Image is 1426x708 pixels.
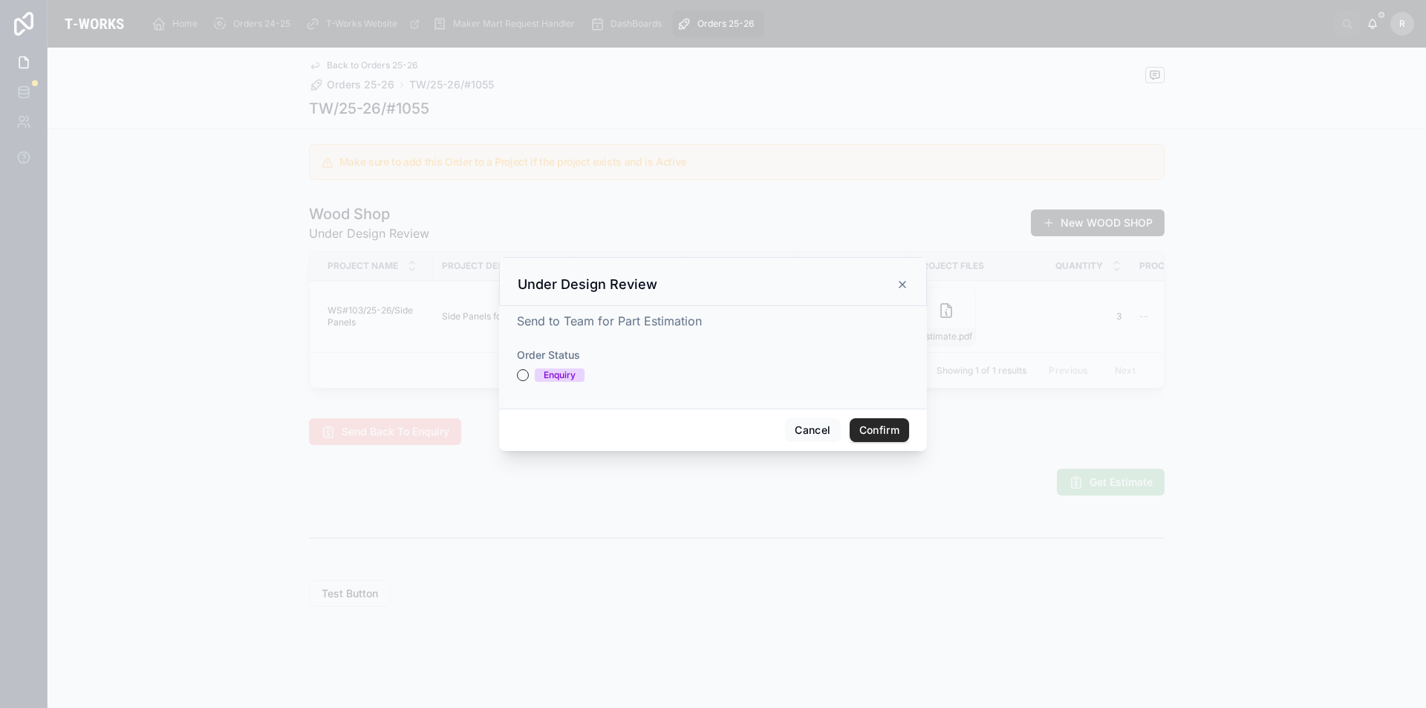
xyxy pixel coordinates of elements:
button: Confirm [850,418,909,442]
span: Order Status [517,348,580,361]
button: Cancel [785,418,840,442]
h3: Under Design Review [518,276,657,293]
div: Enquiry [544,368,576,382]
span: Send to Team for Part Estimation [517,314,702,328]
